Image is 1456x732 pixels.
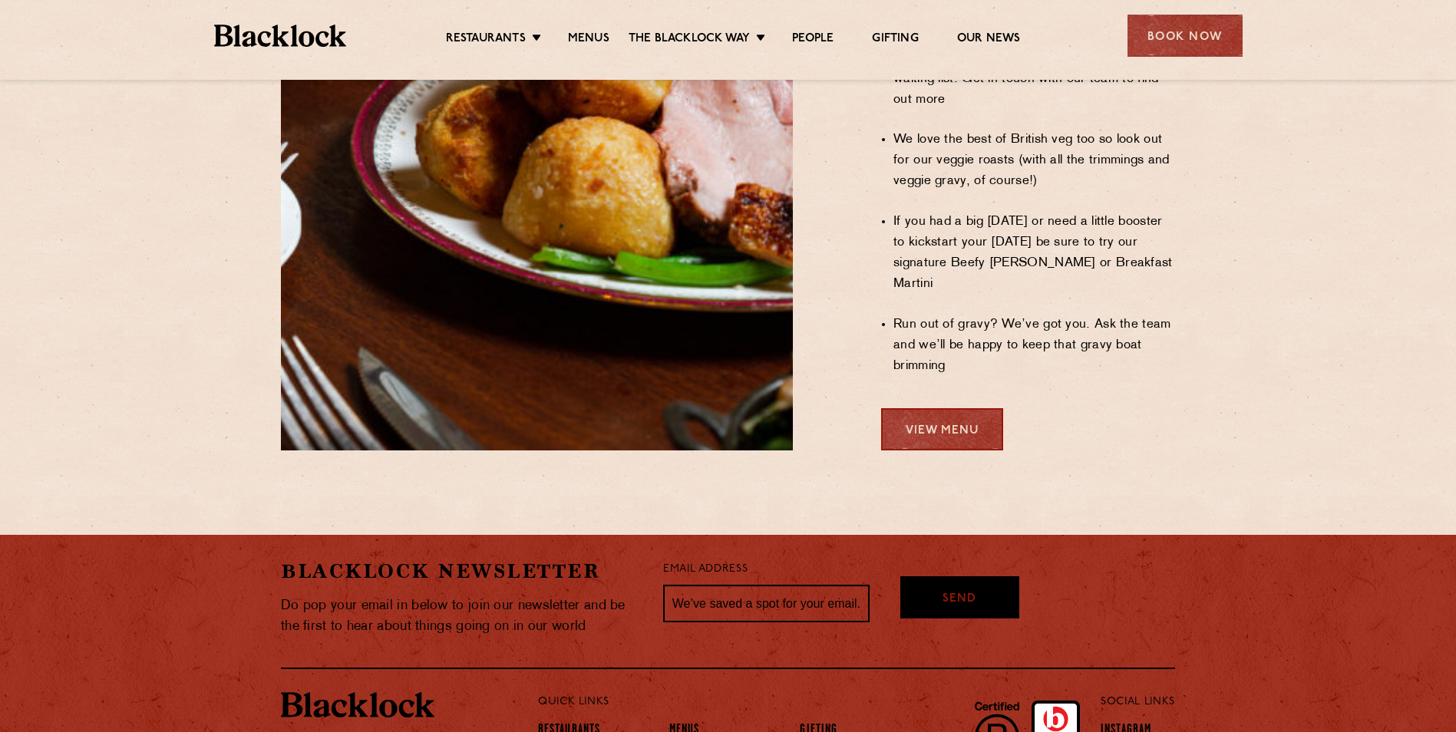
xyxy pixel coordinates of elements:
img: BL_Textured_Logo-footer-cropped.svg [214,25,347,47]
a: People [792,31,834,48]
a: View Menu [881,408,1003,450]
span: Send [943,591,976,608]
a: Our News [957,31,1021,48]
h2: Blacklock Newsletter [281,558,640,585]
a: Gifting [872,31,918,48]
a: Restaurants [446,31,526,48]
input: We’ve saved a spot for your email... [663,585,870,623]
div: Book Now [1127,15,1243,57]
label: Email Address [663,561,748,579]
a: The Blacklock Way [629,31,750,48]
li: If you had a big [DATE] or need a little booster to kickstart your [DATE] be sure to try our sign... [893,212,1175,295]
li: Run out of gravy? We’ve got you. Ask the team and we’ll be happy to keep that gravy boat brimming [893,315,1175,377]
p: Quick Links [538,692,1050,712]
a: Menus [568,31,609,48]
li: We love the best of British veg too so look out for our veggie roasts (with all the trimmings and... [893,130,1175,192]
img: BL_Textured_Logo-footer-cropped.svg [281,692,434,718]
p: Do pop your email in below to join our newsletter and be the first to hear about things going on ... [281,595,640,637]
p: Social Links [1101,692,1175,712]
